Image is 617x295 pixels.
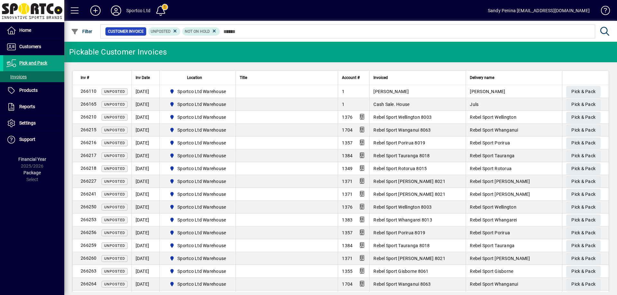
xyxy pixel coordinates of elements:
button: Pick & Pack [566,137,601,149]
span: Sportco Ltd Warehouse [177,88,226,95]
span: Sportco Ltd Warehouse [177,152,226,159]
span: Rebel Sport Whangarei 8013 [373,217,432,222]
span: Rebel Sport Whanganui [470,282,518,287]
span: Sportco Ltd Warehouse [177,178,226,185]
span: Rebel Sport Tauranga [470,243,514,248]
span: Account # [342,74,360,81]
div: Sportco Ltd [126,5,150,16]
span: Pick & Pack [571,138,595,148]
span: Sportco Ltd Warehouse [177,140,226,146]
span: Pick & Pack [571,86,595,97]
div: Delivery name [470,74,558,81]
span: Rebel Sport Wellington [470,204,516,210]
span: Invoices [6,74,27,79]
button: Pick & Pack [566,99,601,110]
span: Customers [19,44,41,49]
button: Pick & Pack [566,86,601,98]
button: Pick & Pack [566,202,601,213]
span: Unposted [104,244,125,248]
span: Pick & Pack [571,163,595,174]
button: Pick & Pack [566,189,601,200]
span: Unposted [104,282,125,286]
span: Sportco Ltd Warehouse [177,191,226,197]
span: 266264 [81,281,97,286]
span: Sportco Ltd Warehouse [167,229,229,237]
span: 1371 [342,256,353,261]
span: Pick & Pack [571,215,595,225]
span: Rebel Sport [PERSON_NAME] [470,256,530,261]
span: 1384 [342,243,353,248]
span: Rebel Sport Wellington 8003 [373,204,432,210]
span: Rebel Sport Porirua [470,230,510,235]
span: Rebel Sport Gisborne [470,269,513,274]
span: Filter [71,29,93,34]
span: Financial Year [18,157,46,162]
span: 266165 [81,101,97,107]
span: 1384 [342,153,353,158]
button: Pick & Pack [566,163,601,175]
span: Rebel Sport Tauranga [470,153,514,158]
div: Inv # [81,74,128,81]
span: Settings [19,120,36,126]
span: 1 [342,102,344,107]
button: Filter [69,26,94,37]
span: Sportco Ltd Warehouse [167,190,229,198]
span: Sportco Ltd Warehouse [167,280,229,288]
span: Pick & Pack [571,176,595,187]
span: Rebel Sport [PERSON_NAME] [470,192,530,197]
span: Pick & Pack [571,253,595,264]
span: 1357 [342,140,353,145]
span: Cash Sale. House [373,102,409,107]
span: Invoiced [373,74,388,81]
span: Title [240,74,247,81]
span: [PERSON_NAME] [373,89,409,94]
span: Support [19,137,35,142]
span: Pick & Pack [571,228,595,238]
span: Sportco Ltd Warehouse [177,242,226,249]
span: Reports [19,104,35,109]
a: Knowledge Base [596,1,609,22]
span: 1355 [342,269,353,274]
button: Pick & Pack [566,112,601,123]
a: Customers [3,39,64,55]
span: Sportco Ltd Warehouse [167,203,229,211]
div: Title [240,74,334,81]
td: [DATE] [131,201,159,213]
span: Juls [470,102,478,107]
span: Rebel Sport Wanganui 8063 [373,127,431,133]
span: Sportco Ltd Warehouse [167,139,229,147]
span: 266253 [81,217,97,222]
span: Unposted [104,141,125,145]
span: [PERSON_NAME] [470,89,505,94]
span: 1376 [342,115,353,120]
td: [DATE] [131,149,159,162]
span: Pick & Pack [571,125,595,135]
span: 1704 [342,127,353,133]
a: Support [3,132,64,148]
div: Invoiced [373,74,462,81]
div: Location [164,74,232,81]
button: Pick & Pack [566,266,601,277]
a: Settings [3,115,64,131]
span: Unposted [104,115,125,119]
span: Package [23,170,41,175]
span: Sportco Ltd Warehouse [177,204,226,210]
span: Sportco Ltd Warehouse [167,126,229,134]
span: Unposted [104,269,125,273]
span: Unposted [104,154,125,158]
button: Pick & Pack [566,240,601,252]
span: Sportco Ltd Warehouse [167,242,229,249]
span: Sportco Ltd Warehouse [167,255,229,262]
span: Rebel Sport Rotorua [470,166,512,171]
mat-chip: Hold Status: Not On Hold [182,27,220,36]
span: Unposted [104,179,125,184]
span: 1 [342,89,344,94]
span: Pick & Pack [571,202,595,213]
td: [DATE] [131,226,159,239]
button: Pick & Pack [566,125,601,136]
span: Unposted [151,29,171,34]
span: Sportco Ltd Warehouse [177,230,226,236]
span: Pick and Pack [19,60,47,65]
mat-chip: Customer Invoice Status: Unposted [148,27,181,36]
span: Sportco Ltd Warehouse [177,268,226,274]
